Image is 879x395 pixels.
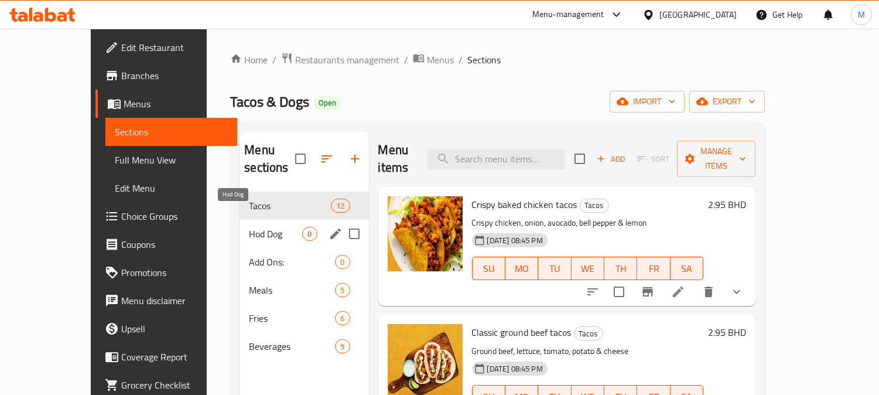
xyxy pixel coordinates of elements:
[244,141,295,176] h2: Menu sections
[427,149,565,169] input: search
[240,276,368,304] div: Meals5
[313,145,341,173] span: Sort sections
[505,257,538,280] button: MO
[240,304,368,332] div: Fries6
[708,196,746,213] h6: 2.95 BHD
[249,339,335,353] span: Beverages
[699,94,755,109] span: export
[695,278,723,306] button: delete
[538,257,571,280] button: TU
[331,199,350,213] div: items
[121,294,228,308] span: Menu disclaimer
[95,343,238,371] a: Coverage Report
[686,144,746,173] span: Manage items
[427,53,454,67] span: Menus
[510,260,533,277] span: MO
[121,209,228,223] span: Choice Groups
[642,260,665,277] span: FR
[472,324,572,341] span: Classic ground beef tacos
[472,344,704,359] p: Ground beef, lettuce, tomato, potato & cheese
[249,255,335,269] span: Add Ons:
[619,94,675,109] span: import
[708,324,746,340] h6: 2.95 BHD
[121,69,228,83] span: Branches
[689,91,765,113] button: export
[723,278,751,306] button: show more
[327,225,344,243] button: edit
[115,125,228,139] span: Sections
[314,96,341,110] div: Open
[576,260,600,277] span: WE
[335,339,350,353] div: items
[230,88,309,115] span: Tacos & Dogs
[671,285,685,299] a: Edit menu item
[240,332,368,360] div: Beverages9
[477,260,501,277] span: SU
[580,199,609,213] div: Tacos
[659,8,737,21] div: [GEOGRAPHIC_DATA]
[240,192,368,220] div: Tacos12
[675,260,699,277] span: SA
[459,53,463,67] li: /
[592,150,630,168] button: Add
[115,181,228,195] span: Edit Menu
[336,313,349,324] span: 6
[592,150,630,168] span: Add item
[303,229,316,240] span: 8
[543,260,566,277] span: TU
[230,52,765,67] nav: breadcrumb
[579,278,607,306] button: sort-choices
[95,315,238,343] a: Upsell
[609,260,632,277] span: TH
[472,257,505,280] button: SU
[95,90,238,118] a: Menus
[124,97,228,111] span: Menus
[634,278,662,306] button: Branch-specific-item
[388,196,463,271] img: Crispy baked chicken tacos
[95,287,238,315] a: Menu disclaimer
[105,118,238,146] a: Sections
[336,341,349,352] span: 9
[467,53,501,67] span: Sections
[331,200,349,212] span: 12
[604,257,637,280] button: TH
[483,235,548,246] span: [DATE] 08:45 PM
[567,147,592,171] span: Select section
[630,150,677,168] span: Select section first
[95,230,238,258] a: Coupons
[240,220,368,248] div: Hod Dog8edit
[472,196,577,213] span: Crispy baked chicken tacos
[95,202,238,230] a: Choice Groups
[121,265,228,280] span: Promotions
[249,283,335,297] div: Meals
[249,227,302,241] span: Hod Dog
[404,53,408,67] li: /
[472,216,704,230] p: Crispy chicken, onion, avocado, bell pepper & lemon
[95,258,238,287] a: Promotions
[532,8,604,22] div: Menu-management
[413,52,454,67] a: Menus
[572,257,604,280] button: WE
[240,187,368,365] nav: Menu sections
[95,33,238,62] a: Edit Restaurant
[121,378,228,392] span: Grocery Checklist
[121,322,228,336] span: Upsell
[249,311,335,325] div: Fries
[858,8,865,21] span: M
[335,283,350,297] div: items
[105,174,238,202] a: Edit Menu
[288,147,313,171] span: Select all sections
[281,52,399,67] a: Restaurants management
[580,199,608,212] span: Tacos
[336,257,349,268] span: 0
[610,91,685,113] button: import
[230,53,268,67] a: Home
[105,146,238,174] a: Full Menu View
[121,237,228,251] span: Coupons
[95,62,238,90] a: Branches
[249,199,331,213] span: Tacos
[574,327,603,340] span: Tacos
[595,152,627,166] span: Add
